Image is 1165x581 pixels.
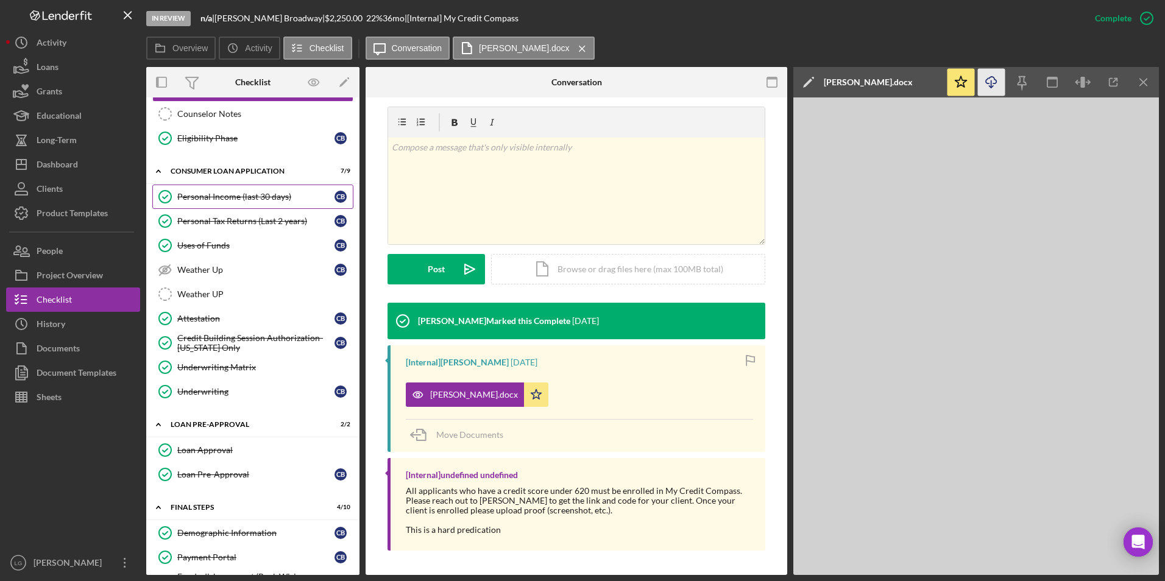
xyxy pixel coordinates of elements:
div: | [200,13,214,23]
div: Demographic Information [177,528,335,538]
div: FINAL STEPS [171,504,320,511]
div: 36 mo [383,13,405,23]
div: Credit Building Session Authorization- [US_STATE] Only [177,333,335,353]
a: Demographic InformationCB [152,521,353,545]
div: [PERSON_NAME].docx [430,390,518,400]
div: C B [335,527,347,539]
button: [PERSON_NAME].docx [453,37,595,60]
div: Payment Portal [177,552,335,562]
a: Credit Building Session Authorization- [US_STATE] OnlyCB [152,331,353,355]
b: n/a [200,13,212,23]
button: Complete [1083,6,1159,30]
div: Weather Up [177,265,335,275]
div: [PERSON_NAME] Broadway | [214,13,325,23]
label: Activity [245,43,272,53]
div: Complete [1095,6,1131,30]
div: Consumer Loan Application [171,167,320,175]
div: [Internal] [PERSON_NAME] [406,357,509,367]
button: Activity [219,37,280,60]
a: Uses of FundsCB [152,233,353,258]
div: Loan Pre-Approval [171,421,320,428]
div: Attestation [177,314,335,323]
div: $2,250.00 [325,13,366,23]
div: Conversation [551,77,602,87]
div: C B [335,312,347,325]
div: Personal Income (last 30 days) [177,192,335,202]
div: C B [335,551,347,563]
div: C B [335,132,347,144]
div: 7 / 9 [328,167,350,175]
div: C B [335,264,347,276]
div: C B [335,239,347,252]
div: Loan Pre-Approval [177,470,335,479]
div: [PERSON_NAME] Marked this Complete [418,316,570,326]
a: Eligibility PhaseCB [152,126,353,150]
button: Post [388,254,485,284]
a: Payment PortalCB [152,545,353,569]
text: LG [15,560,23,566]
a: Weather UpCB [152,258,353,282]
a: AttestationCB [152,306,353,331]
div: 4 / 10 [328,504,350,511]
button: Checklist [283,37,352,60]
time: 2025-08-12 19:32 [511,357,537,367]
div: | [Internal] My Credit Compass [405,13,519,23]
label: [PERSON_NAME].docx [479,43,570,53]
div: 2 / 2 [328,421,350,428]
div: [Internal] undefined undefined [406,470,518,480]
div: [PERSON_NAME] [30,551,110,578]
label: Overview [172,43,208,53]
div: C B [335,191,347,203]
a: Personal Tax Returns (Last 2 years)CB [152,209,353,233]
div: Open Intercom Messenger [1124,527,1153,557]
label: Conversation [392,43,442,53]
div: All applicants who have a credit score under 620 must be enrolled in My Credit Compass. Please re... [406,486,753,515]
div: Eligibility Phase [177,133,335,143]
button: LG[PERSON_NAME] [6,551,140,575]
div: Checklist [235,77,271,87]
a: Loan Pre-ApprovalCB [152,462,353,487]
span: Move Documents [436,429,503,440]
button: Overview [146,37,216,60]
button: [PERSON_NAME].docx [406,382,548,407]
a: Personal Income (last 30 days)CB [152,185,353,209]
a: UnderwritingCB [152,379,353,404]
iframe: Document Preview [793,97,1159,575]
